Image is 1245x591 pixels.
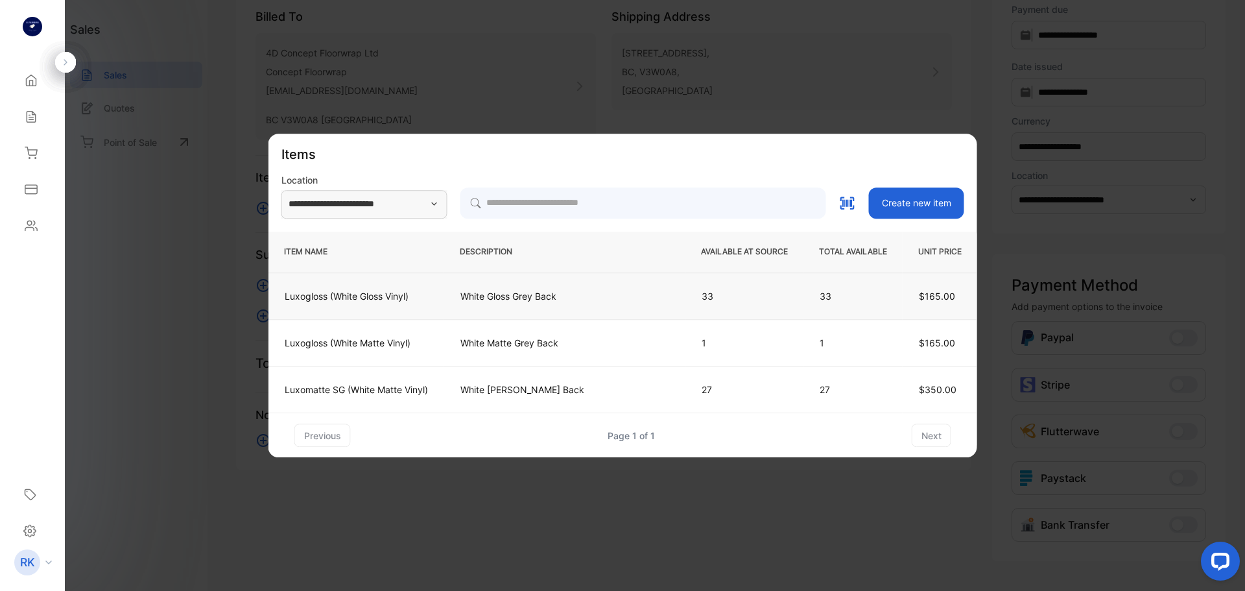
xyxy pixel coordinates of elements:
p: DESCRIPTION [460,247,670,258]
iframe: LiveChat chat widget [1191,537,1245,591]
p: Luxogloss (White Gloss Vinyl) [285,289,428,303]
p: AVAILABLE AT SOURCE [701,247,788,258]
p: 27 [702,383,787,396]
span: $165.00 [919,291,955,302]
p: RK [20,554,35,571]
p: UNIT PRICE [918,247,962,258]
p: White Gloss Grey Back [460,289,669,303]
p: 1 [820,336,886,350]
img: logo [23,17,42,36]
p: 33 [820,289,886,303]
button: Create new item [869,187,964,219]
p: TOTAL AVAILABLE [819,247,887,258]
button: previous [294,424,351,447]
p: Items [281,145,316,164]
p: ITEM NAME [284,247,429,258]
p: Luxogloss (White Matte Vinyl) [285,336,428,350]
p: White [PERSON_NAME] Back [460,383,669,396]
p: 33 [702,289,787,303]
p: 27 [820,383,886,396]
p: Luxomatte SG (White Matte Vinyl) [285,383,428,396]
p: 1 [702,336,787,350]
span: $165.00 [919,337,955,348]
div: Page 1 of 1 [608,429,655,442]
button: next [912,424,951,447]
p: White Matte Grey Back [460,336,669,350]
span: $350.00 [919,384,956,395]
